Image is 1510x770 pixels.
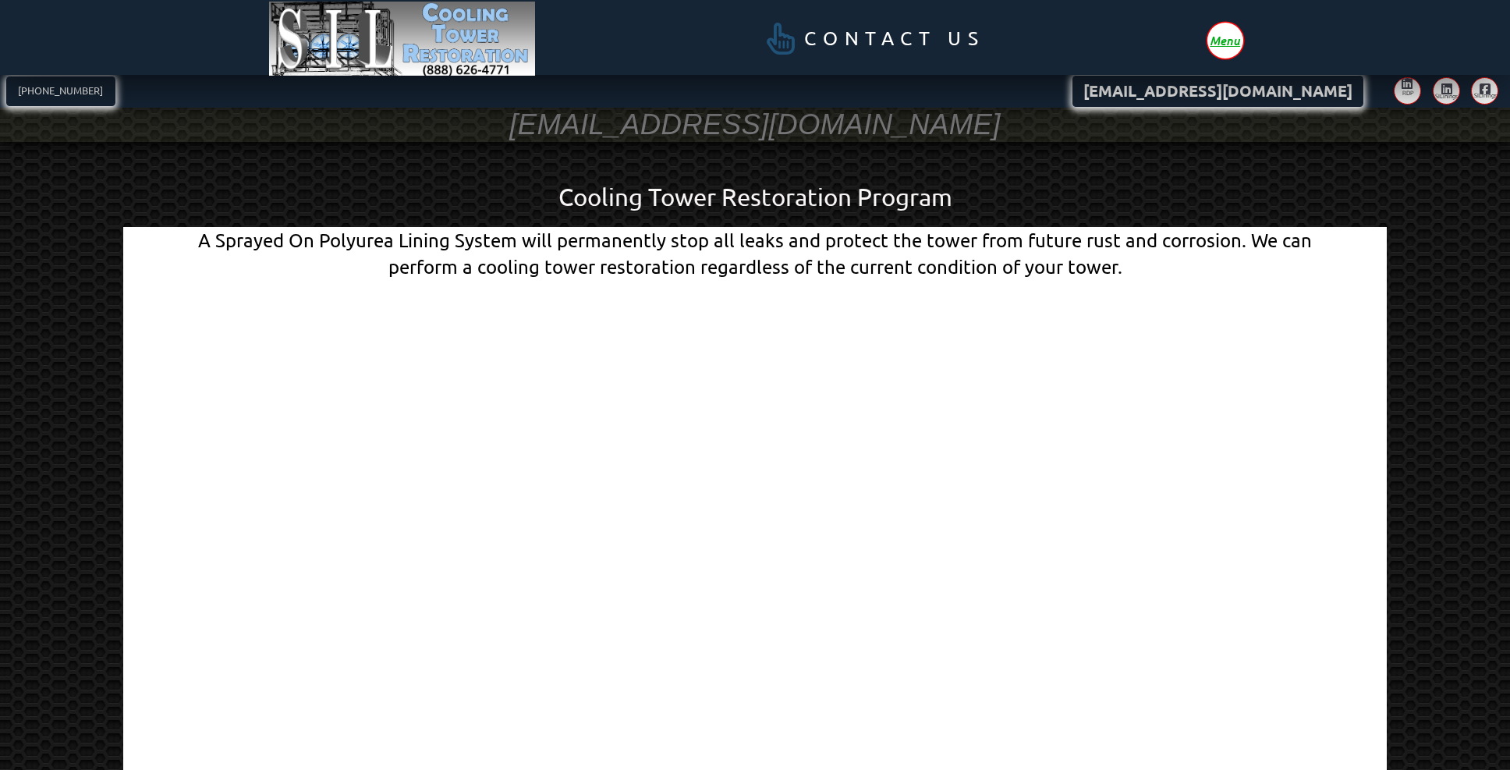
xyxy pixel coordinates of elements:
div: Toggle Off Canvas Content [1207,23,1243,59]
span: Contact Us [804,29,984,48]
span: [PHONE_NUMBER] [18,86,103,96]
h3: [EMAIL_ADDRESS][DOMAIN_NAME] [509,106,1001,144]
h1: Cooling Tower Restoration Program [186,180,1324,215]
a: [PHONE_NUMBER] [6,76,116,106]
img: Image [269,2,535,76]
span: Menu [1210,34,1240,46]
a: Contact Us [736,12,1008,65]
span: [EMAIL_ADDRESS][DOMAIN_NAME] [1083,83,1352,99]
a: [EMAIL_ADDRESS][DOMAIN_NAME] [1072,76,1363,108]
span: RDP [1402,90,1414,96]
span: SILinings [1474,92,1494,98]
a: SILinings [1433,77,1460,105]
span: SILinings [1435,93,1453,99]
div: A Sprayed On Polyurea Lining System will permanently stop all leaks and protect the tower from fu... [186,227,1324,279]
a: RDP [1394,77,1421,105]
a: SILinings [1471,77,1498,105]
